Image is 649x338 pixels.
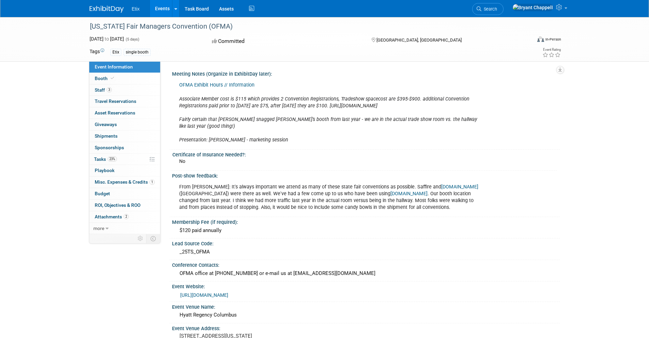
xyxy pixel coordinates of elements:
div: Membership Fee (if required): [172,217,560,226]
div: Lead Source Code: [172,239,560,247]
a: Budget [89,188,160,199]
a: ROI, Objectives & ROO [89,200,160,211]
div: Etix [110,49,121,56]
div: Conference Contacts: [172,260,560,268]
img: ExhibitDay [90,6,124,13]
span: 23% [108,156,117,162]
span: Misc. Expenses & Credits [95,179,155,185]
span: Playbook [95,168,114,173]
span: Tasks [94,156,117,162]
div: Event Venue Address: [172,323,560,332]
span: Sponsorships [95,145,124,150]
a: Travel Reservations [89,96,160,107]
div: Committed [210,35,360,47]
span: Budget [95,191,110,196]
span: Booth [95,76,115,81]
i: Booth reservation complete [111,76,114,80]
span: Etix [132,6,140,12]
div: From [PERSON_NAME]: It's always important we attend as many of these state fair conventions as po... [174,180,484,214]
span: Asset Reservations [95,110,135,116]
div: _25TS_OFMA [177,247,555,257]
span: Attachments [95,214,129,219]
a: Playbook [89,165,160,176]
span: Search [481,6,497,12]
i: Presentation: [PERSON_NAME] - marketing session [179,137,288,143]
img: Bryant Chappell [512,4,553,11]
a: more [89,223,160,234]
div: Post-show feedback: [172,171,560,179]
td: Toggle Event Tabs [146,234,160,243]
a: Misc. Expenses & Credits1 [89,176,160,188]
span: (5 days) [125,37,139,42]
div: Event Format [491,35,561,46]
span: 2 [124,214,129,219]
a: OFMA Exhibit Hours // Information [179,82,254,88]
div: OFMA office at [PHONE_NUMBER] or e-mail us at [EMAIL_ADDRESS][DOMAIN_NAME] [177,268,555,279]
a: Sponsorships [89,142,160,153]
span: 3 [107,87,112,92]
i: Fairly certain that [PERSON_NAME] snagged [PERSON_NAME]'s booth from last year - we are in the ac... [179,117,477,129]
span: Staff [95,87,112,93]
span: [DATE] [DATE] [90,36,124,42]
div: Event Venue Name: [172,302,560,310]
div: In-Person [545,37,561,42]
span: Event Information [95,64,133,70]
a: Staff3 [89,84,160,96]
span: No [179,158,185,164]
div: [US_STATE] Fair Managers Convention (OFMA) [88,20,521,33]
a: Attachments2 [89,211,160,222]
td: Tags [90,48,104,56]
a: Asset Reservations [89,107,160,119]
a: Event Information [89,61,160,73]
span: Giveaways [95,122,117,127]
td: Personalize Event Tab Strip [135,234,146,243]
div: $120 paid annually [177,225,555,236]
span: Shipments [95,133,118,139]
span: 1 [150,180,155,185]
span: more [93,226,104,231]
div: Hyatt Regency Columbus [177,310,555,320]
i: Associate Member cost is $115 which provides 2 Convention Registrations, Tradeshow spacecost are ... [179,96,469,109]
span: [GEOGRAPHIC_DATA], [GEOGRAPHIC_DATA] [376,37,462,43]
a: Shipments [89,130,160,142]
a: Search [472,3,504,15]
span: ROI, Objectives & ROO [95,202,140,208]
div: Certificate of Insurance Needed?: [172,150,557,158]
a: [DOMAIN_NAME] [390,191,428,197]
a: Tasks23% [89,154,160,165]
a: [DOMAIN_NAME] [441,184,478,190]
a: Giveaways [89,119,160,130]
span: Travel Reservations [95,98,136,104]
span: to [104,36,110,42]
a: Booth [89,73,160,84]
div: Event Website: [172,281,560,290]
div: single booth [124,49,151,56]
div: Event Rating [542,48,561,51]
div: Meeting Notes (Organize in ExhibitDay later): [172,69,560,77]
a: [URL][DOMAIN_NAME] [180,292,228,298]
img: Format-Inperson.png [537,36,544,42]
